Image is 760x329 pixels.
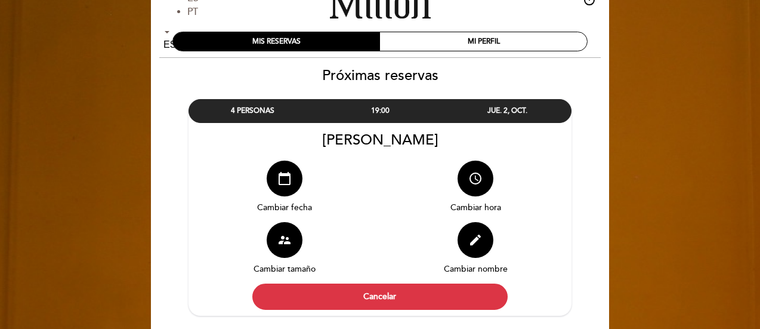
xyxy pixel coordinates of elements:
[277,233,292,247] i: supervisor_account
[257,202,312,213] span: Cambiar fecha
[150,67,610,84] h2: Próximas reservas
[380,32,587,51] div: MI PERFIL
[468,233,483,247] i: edit
[254,264,316,274] span: Cambiar tamaño
[444,100,571,122] div: JUE. 2, OCT.
[187,6,198,18] span: PT
[316,100,443,122] div: 19:00
[173,32,380,51] div: MIS RESERVAS
[458,222,493,258] button: edit
[252,284,508,310] button: Cancelar
[444,264,508,274] span: Cambiar nombre
[267,222,302,258] button: supervisor_account
[450,202,501,213] span: Cambiar hora
[267,161,302,196] button: calendar_today
[189,100,316,122] div: 4 PERSONAS
[458,161,493,196] button: access_time
[277,171,292,186] i: calendar_today
[468,171,483,186] i: access_time
[189,131,571,149] div: [PERSON_NAME]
